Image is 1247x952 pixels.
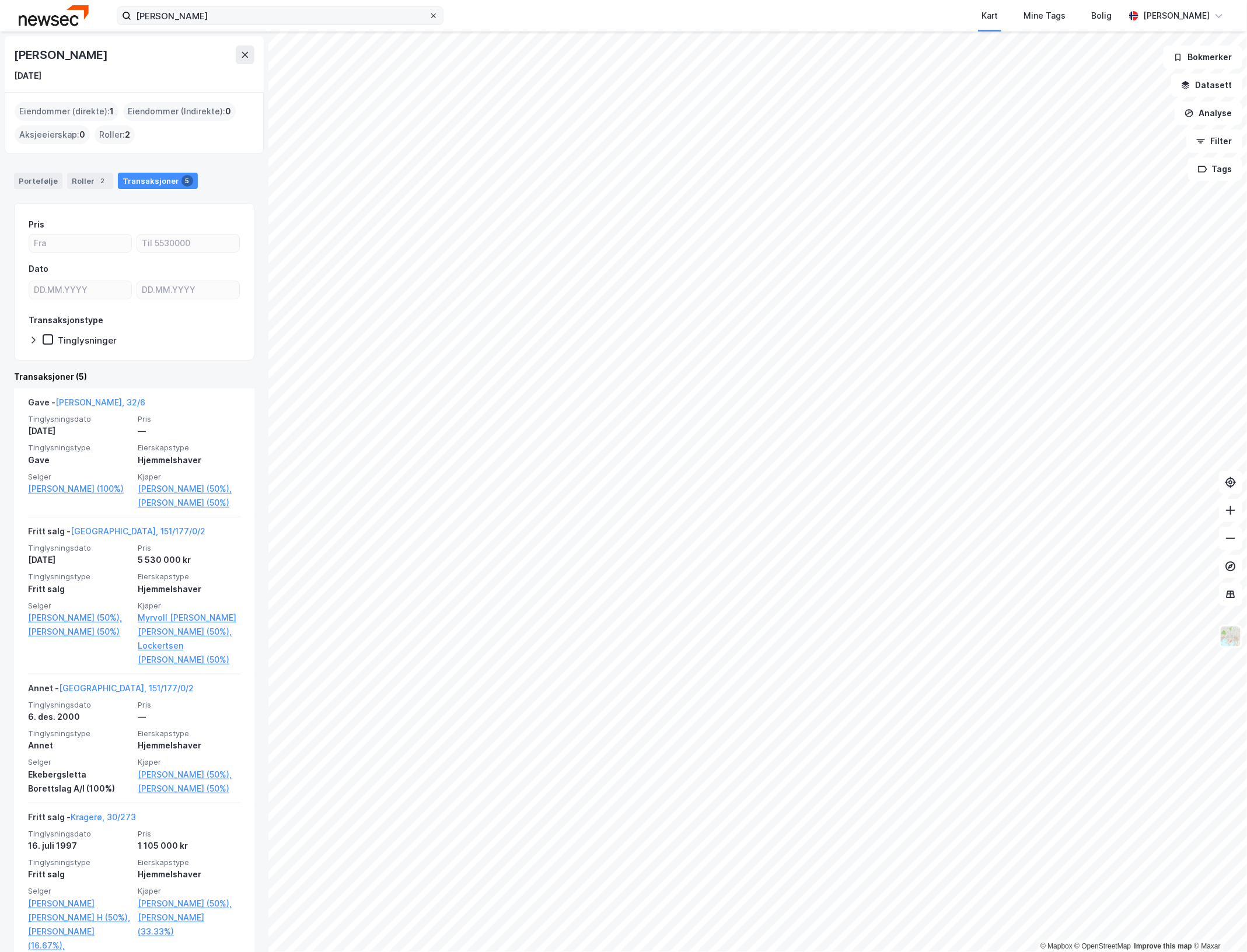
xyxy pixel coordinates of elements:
div: Gave [28,453,131,467]
div: Kart [981,9,998,23]
span: Eierskapstype [138,729,240,738]
div: [DATE] [28,553,131,567]
span: Kjøper [138,601,240,611]
div: 16. juli 1997 [28,839,131,853]
a: OpenStreetMap [1075,942,1131,950]
a: [PERSON_NAME] (50%), [138,768,240,782]
a: [PERSON_NAME] (100%) [28,482,131,496]
div: Roller : [95,125,135,144]
div: [DATE] [14,69,41,83]
div: Tinglysninger [58,335,117,346]
span: Tinglysningstype [28,443,131,453]
div: Annet - [28,681,194,700]
a: Kragerø, 30/273 [71,812,136,822]
button: Analyse [1175,101,1242,125]
input: Søk på adresse, matrikkel, gårdeiere, leietakere eller personer [131,7,429,24]
div: Mine Tags [1024,9,1066,23]
div: Eiendommer (direkte) : [15,102,118,121]
div: 5 [181,175,193,187]
span: 0 [225,104,231,118]
div: — [138,710,240,724]
div: Hjemmelshaver [138,867,240,881]
div: Fritt salg - [28,524,205,543]
div: Annet [28,738,131,752]
input: Fra [29,235,131,252]
button: Bokmerker [1164,45,1242,69]
a: [PERSON_NAME] (33.33%) [138,911,240,939]
div: Transaksjoner [118,173,198,189]
div: Kontrollprogram for chat [1189,896,1247,952]
span: Pris [138,414,240,424]
div: Dato [29,262,48,276]
button: Datasett [1171,73,1242,97]
span: Kjøper [138,757,240,767]
button: Filter [1186,129,1242,153]
a: [PERSON_NAME] (50%) [138,496,240,510]
a: [PERSON_NAME] (50%), [28,611,131,625]
div: Fritt salg [28,582,131,596]
a: Myrvoll [PERSON_NAME] [PERSON_NAME] (50%), [138,611,240,639]
iframe: Chat Widget [1189,896,1247,952]
span: Selger [28,601,131,611]
div: Fritt salg [28,867,131,881]
a: [PERSON_NAME] (50%), [138,482,240,496]
div: Fritt salg - [28,810,136,829]
span: Selger [28,886,131,896]
span: Tinglysningsdato [28,543,131,553]
div: [DATE] [28,424,131,438]
a: [PERSON_NAME] [PERSON_NAME] H (50%), [28,897,131,925]
div: [PERSON_NAME] [1143,9,1210,23]
div: Ekebergsletta Borettslag A/l (100%) [28,768,131,796]
span: Tinglysningstype [28,572,131,582]
span: Tinglysningstype [28,729,131,738]
span: Selger [28,757,131,767]
input: DD.MM.YYYY [137,281,239,299]
span: Kjøper [138,886,240,896]
span: Tinglysningstype [28,857,131,867]
img: Z [1220,625,1242,647]
a: [GEOGRAPHIC_DATA], 151/177/0/2 [71,526,205,536]
span: Pris [138,829,240,839]
div: Hjemmelshaver [138,582,240,596]
a: [PERSON_NAME], 32/6 [55,397,145,407]
div: Hjemmelshaver [138,738,240,752]
span: Pris [138,543,240,553]
span: Tinglysningsdato [28,414,131,424]
a: [PERSON_NAME] (50%) [28,625,131,639]
div: Transaksjoner (5) [14,370,254,384]
span: Eierskapstype [138,572,240,582]
span: Tinglysningsdato [28,829,131,839]
div: Transaksjonstype [29,313,103,327]
span: Eierskapstype [138,443,240,453]
a: Improve this map [1134,942,1192,950]
div: Pris [29,218,44,232]
span: 2 [125,128,130,142]
span: 1 [110,104,114,118]
input: DD.MM.YYYY [29,281,131,299]
div: Gave - [28,395,145,414]
div: Aksjeeierskap : [15,125,90,144]
span: Eierskapstype [138,857,240,867]
div: 5 530 000 kr [138,553,240,567]
span: 0 [79,128,85,142]
div: Hjemmelshaver [138,453,240,467]
span: Selger [28,472,131,482]
span: Kjøper [138,472,240,482]
a: [PERSON_NAME] (50%), [138,897,240,911]
a: Lockertsen [PERSON_NAME] (50%) [138,639,240,667]
div: Roller [67,173,113,189]
div: Portefølje [14,173,62,189]
a: Mapbox [1040,942,1073,950]
img: newsec-logo.f6e21ccffca1b3a03d2d.png [19,5,89,26]
div: Eiendommer (Indirekte) : [123,102,236,121]
div: — [138,424,240,438]
input: Til 5530000 [137,235,239,252]
button: Tags [1188,157,1242,181]
span: Tinglysningsdato [28,700,131,710]
span: Pris [138,700,240,710]
div: 6. des. 2000 [28,710,131,724]
a: [GEOGRAPHIC_DATA], 151/177/0/2 [59,683,194,693]
div: 2 [97,175,109,187]
div: [PERSON_NAME] [14,45,110,64]
div: Bolig [1091,9,1112,23]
